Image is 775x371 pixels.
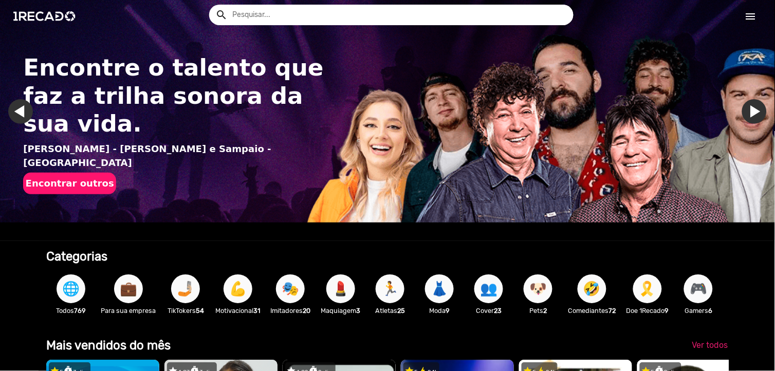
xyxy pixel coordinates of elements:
span: 🎭 [282,274,299,303]
b: 9 [446,307,450,314]
h1: Encontre o talento que faz a trilha sonora da sua vida. [23,54,333,138]
p: Todos [51,306,90,316]
b: 9 [665,307,669,314]
p: [PERSON_NAME] - [PERSON_NAME] e Sampaio - [GEOGRAPHIC_DATA] [23,142,333,170]
button: 👥 [474,274,503,303]
button: 🤳🏼 [171,274,200,303]
b: 6 [708,307,712,314]
b: 20 [303,307,310,314]
p: Moda [420,306,459,316]
span: 💼 [120,274,137,303]
p: Motivacional [215,306,260,316]
a: Ir para o último slide [8,99,33,124]
button: 🎗️ [633,274,662,303]
button: 💼 [114,274,143,303]
span: 🏃 [381,274,399,303]
button: Encontrar outros [23,173,116,194]
button: 💄 [326,274,355,303]
button: 🏃 [376,274,404,303]
span: 💪 [229,274,247,303]
button: 🤣 [578,274,606,303]
b: 23 [494,307,502,314]
p: Comediantes [568,306,616,316]
p: Atletas [371,306,410,316]
p: Locutores [728,306,767,316]
span: 💄 [332,274,349,303]
span: 🎮 [690,274,707,303]
button: 🌐 [57,274,85,303]
a: Ir para o próximo slide [742,99,767,124]
p: Doe 1Recado [626,306,669,316]
mat-icon: Example home icon [215,9,228,21]
p: TikTokers [166,306,205,316]
p: Maquiagem [321,306,360,316]
span: 🤣 [583,274,601,303]
p: Cover [469,306,508,316]
button: 🐶 [524,274,552,303]
p: Para sua empresa [101,306,156,316]
b: 72 [608,307,616,314]
b: 769 [74,307,86,314]
b: Categorias [46,249,107,264]
button: 🎭 [276,274,305,303]
b: 31 [253,307,260,314]
span: 🌐 [62,274,80,303]
span: 👥 [480,274,497,303]
span: 🐶 [529,274,547,303]
b: 54 [196,307,204,314]
span: Ver todos [692,340,728,350]
button: 💪 [224,274,252,303]
button: Example home icon [212,5,230,23]
span: 🎗️ [639,274,656,303]
p: Pets [519,306,558,316]
mat-icon: Início [745,10,757,23]
p: Gamers [679,306,718,316]
button: 🎮 [684,274,713,303]
input: Pesquisar... [225,5,574,25]
button: 👗 [425,274,454,303]
b: 2 [543,307,547,314]
span: 👗 [431,274,448,303]
span: 🤳🏼 [177,274,194,303]
p: Imitadores [270,306,310,316]
b: Mais vendidos do mês [46,338,171,353]
b: 25 [397,307,405,314]
b: 3 [356,307,360,314]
